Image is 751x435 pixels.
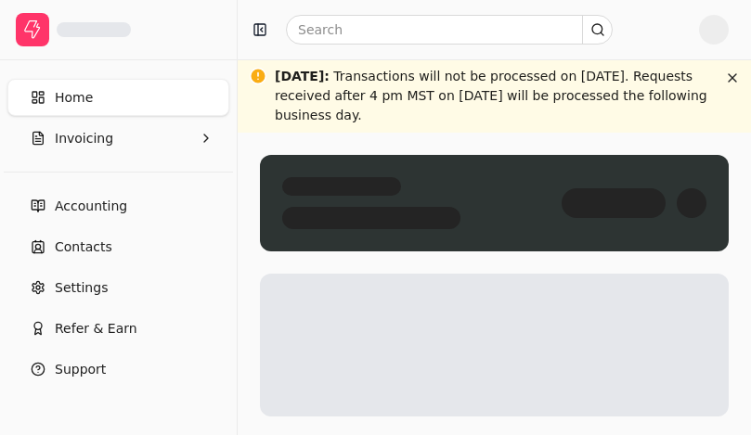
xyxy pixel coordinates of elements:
[7,120,229,157] button: Invoicing
[55,360,106,379] span: Support
[7,79,229,116] a: Home
[55,197,127,216] span: Accounting
[55,319,137,339] span: Refer & Earn
[275,69,330,83] span: [DATE] :
[55,278,108,298] span: Settings
[7,351,229,388] button: Support
[55,88,93,108] span: Home
[286,15,613,45] input: Search
[7,187,229,224] a: Accounting
[55,237,112,257] span: Contacts
[7,228,229,265] a: Contacts
[275,67,714,125] div: Transactions will not be processed on [DATE]. Requests received after 4 pm MST on [DATE] will be ...
[7,269,229,306] a: Settings
[55,129,113,148] span: Invoicing
[7,310,229,347] button: Refer & Earn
